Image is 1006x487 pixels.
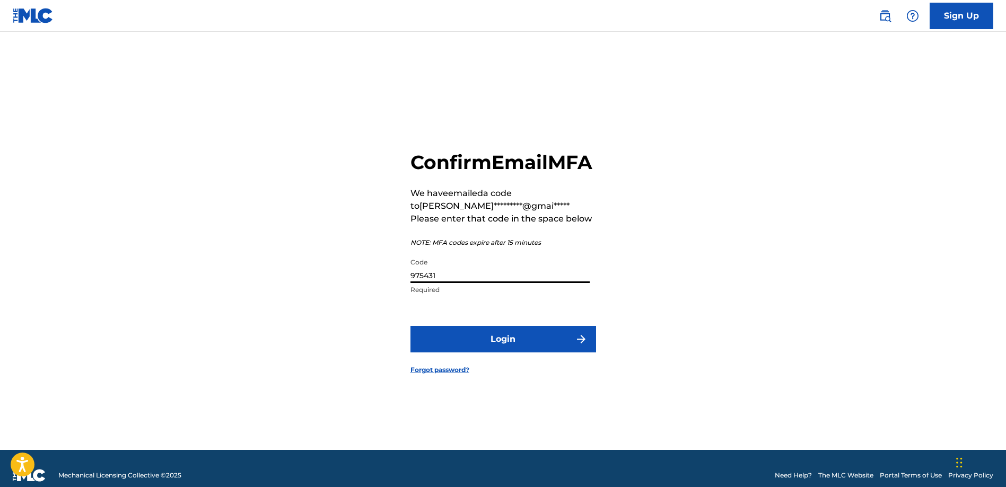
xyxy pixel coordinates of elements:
[13,469,46,482] img: logo
[410,238,596,247] p: NOTE: MFA codes expire after 15 minutes
[874,5,896,26] a: Public Search
[953,436,1006,487] iframe: Chat Widget
[13,8,54,23] img: MLC Logo
[880,471,942,480] a: Portal Terms of Use
[58,471,181,480] span: Mechanical Licensing Collective © 2025
[902,5,923,26] div: Help
[879,10,891,22] img: search
[410,285,590,295] p: Required
[906,10,919,22] img: help
[410,212,596,225] p: Please enter that code in the space below
[575,333,588,346] img: f7272a7cc735f4ea7f67.svg
[410,365,469,375] a: Forgot password?
[410,326,596,352] button: Login
[775,471,812,480] a: Need Help?
[818,471,873,480] a: The MLC Website
[930,3,993,29] a: Sign Up
[956,447,963,479] div: Drag
[410,150,596,174] h2: Confirm Email MFA
[948,471,993,480] a: Privacy Policy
